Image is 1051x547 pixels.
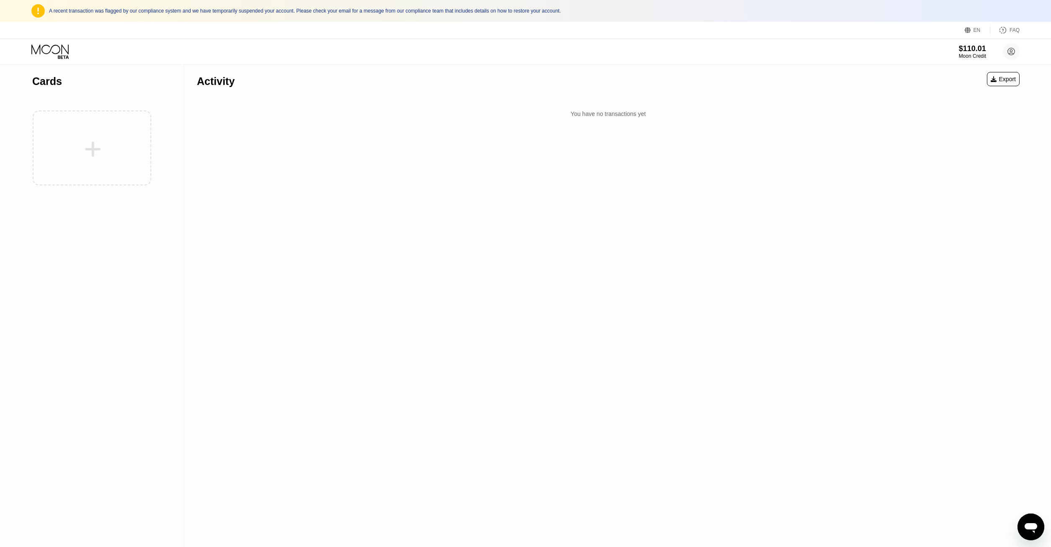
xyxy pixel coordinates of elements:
[990,26,1020,34] div: FAQ
[987,72,1020,86] div: Export
[197,106,1020,121] div: You have no transactions yet
[32,75,62,87] div: Cards
[197,75,235,87] div: Activity
[959,44,986,59] div: $110.01Moon Credit
[974,27,981,33] div: EN
[49,8,1020,14] div: A recent transaction was flagged by our compliance system and we have temporarily suspended your ...
[1010,27,1020,33] div: FAQ
[991,76,1016,82] div: Export
[959,44,986,53] div: $110.01
[1017,514,1044,540] iframe: Button to launch messaging window
[965,26,990,34] div: EN
[959,53,986,59] div: Moon Credit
